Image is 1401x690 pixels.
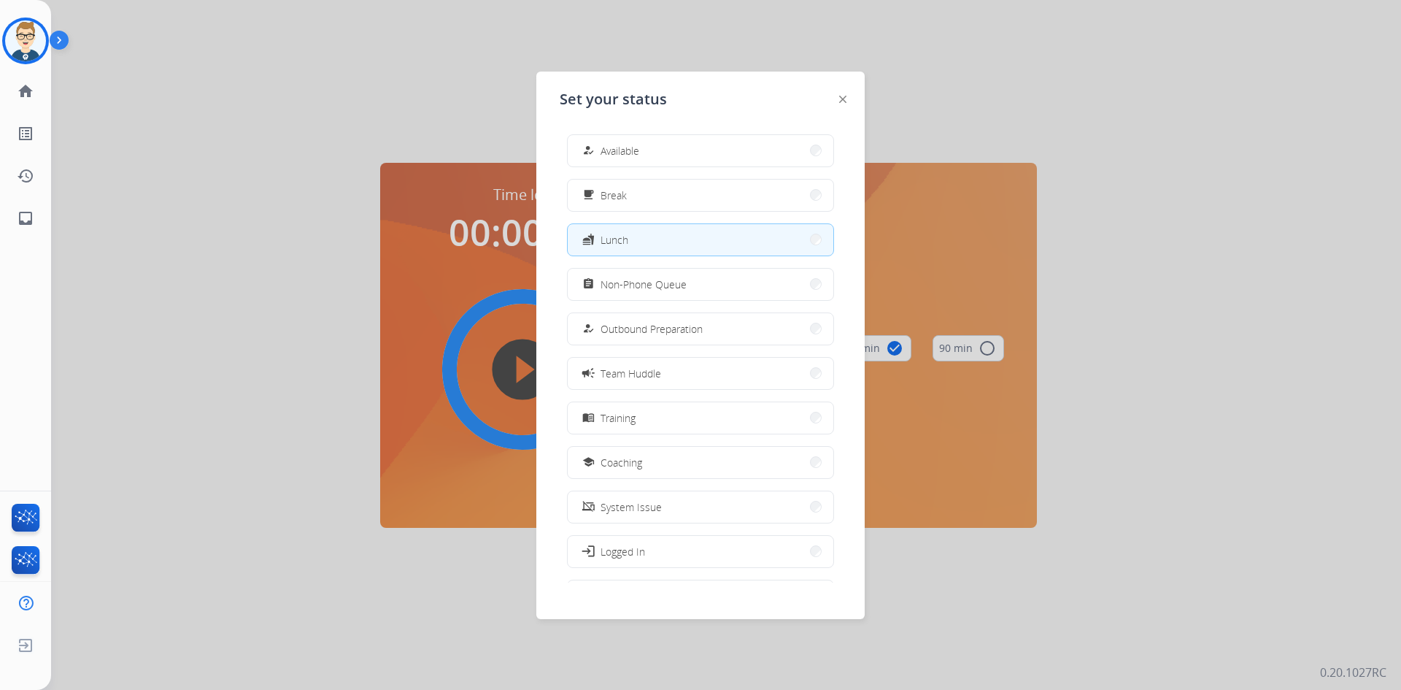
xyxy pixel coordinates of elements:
[568,135,833,166] button: Available
[582,456,595,469] mat-icon: school
[582,278,595,291] mat-icon: assignment
[568,313,833,345] button: Outbound Preparation
[581,366,595,380] mat-icon: campaign
[601,499,662,515] span: System Issue
[568,580,833,612] button: Offline
[601,366,661,381] span: Team Huddle
[568,358,833,389] button: Team Huddle
[601,321,703,337] span: Outbound Preparation
[839,96,846,103] img: close-button
[17,167,34,185] mat-icon: history
[17,83,34,100] mat-icon: home
[17,125,34,142] mat-icon: list_alt
[568,402,833,434] button: Training
[568,536,833,567] button: Logged In
[582,412,595,424] mat-icon: menu_book
[560,89,667,110] span: Set your status
[601,232,628,248] span: Lunch
[601,277,687,292] span: Non-Phone Queue
[568,491,833,523] button: System Issue
[601,188,627,203] span: Break
[582,189,595,202] mat-icon: free_breakfast
[5,20,46,61] img: avatar
[601,544,645,559] span: Logged In
[582,323,595,335] mat-icon: how_to_reg
[582,145,595,157] mat-icon: how_to_reg
[568,224,833,256] button: Lunch
[601,455,642,470] span: Coaching
[582,234,595,246] mat-icon: fastfood
[601,410,636,426] span: Training
[17,210,34,227] mat-icon: inbox
[568,180,833,211] button: Break
[568,447,833,478] button: Coaching
[601,143,639,158] span: Available
[568,269,833,300] button: Non-Phone Queue
[581,544,595,559] mat-icon: login
[582,501,595,513] mat-icon: phonelink_off
[1320,664,1386,681] p: 0.20.1027RC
